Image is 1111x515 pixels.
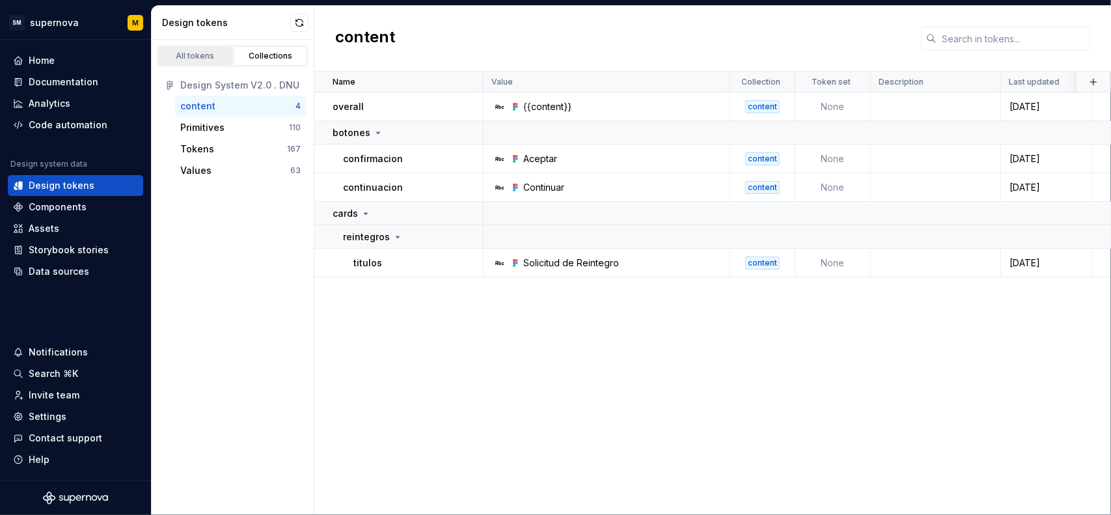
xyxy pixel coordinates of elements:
h2: content [335,27,395,50]
p: titulos [353,257,382,270]
button: Contact support [8,428,143,449]
div: Continuar [523,181,564,194]
div: Design tokens [162,16,290,29]
a: Assets [8,218,143,239]
div: [DATE] [1002,257,1091,270]
div: content [180,100,215,113]
div: Collections [238,51,303,61]
td: None [795,173,871,202]
a: Storybook stories [8,240,143,260]
a: Home [8,50,143,71]
div: Design system data [10,159,87,169]
button: Primitives110 [175,117,306,138]
div: [DATE] [1002,152,1091,165]
div: 167 [287,144,301,154]
a: Code automation [8,115,143,135]
div: Documentation [29,76,98,89]
div: SM [9,15,25,31]
div: Tokens [180,143,214,156]
div: [DATE] [1002,100,1091,113]
div: Assets [29,222,59,235]
div: Primitives [180,121,225,134]
p: confirmacion [343,152,403,165]
a: Data sources [8,261,143,282]
button: Tokens167 [175,139,306,160]
div: Solicitud de Reintegro [523,257,619,270]
button: Notifications [8,342,143,363]
div: 4 [295,101,301,111]
p: Last updated [1009,77,1060,87]
div: 63 [290,165,301,176]
div: Analytics [29,97,70,110]
div: content [745,152,780,165]
div: content [745,181,780,194]
a: Components [8,197,143,217]
div: Values [180,164,212,177]
input: Search in tokens... [937,27,1090,50]
div: {{content}} [523,100,571,113]
div: Help [29,453,49,466]
td: None [795,92,871,121]
button: Search ⌘K [8,363,143,384]
button: SMsupernovaM [3,8,148,36]
svg: Supernova Logo [43,492,108,505]
div: Design tokens [29,179,94,192]
div: All tokens [163,51,228,61]
div: Contact support [29,432,102,445]
div: Aceptar [523,152,557,165]
p: cards [333,207,358,220]
td: None [795,145,871,173]
a: Documentation [8,72,143,92]
button: Values63 [175,160,306,181]
div: Settings [29,410,66,423]
a: Analytics [8,93,143,114]
p: overall [333,100,364,113]
p: Name [333,77,355,87]
div: Invite team [29,389,79,402]
a: Invite team [8,385,143,406]
button: content4 [175,96,306,117]
a: Design tokens [8,175,143,196]
p: Token set [812,77,851,87]
div: Code automation [29,118,107,132]
a: Settings [8,406,143,427]
div: 110 [289,122,301,133]
p: Collection [742,77,781,87]
div: Search ⌘K [29,367,78,380]
p: continuacion [343,181,403,194]
div: Data sources [29,265,89,278]
div: Components [29,201,87,214]
p: botones [333,126,370,139]
p: Description [879,77,924,87]
button: Help [8,449,143,470]
div: Notifications [29,346,88,359]
div: Storybook stories [29,244,109,257]
p: reintegros [343,230,390,244]
div: [DATE] [1002,181,1091,194]
div: Design System V2.0 . DNU [180,79,301,92]
p: Value [491,77,513,87]
div: Home [29,54,55,67]
div: content [745,100,780,113]
div: M [132,18,139,28]
td: None [795,249,871,277]
div: supernova [30,16,79,29]
div: content [745,257,780,270]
